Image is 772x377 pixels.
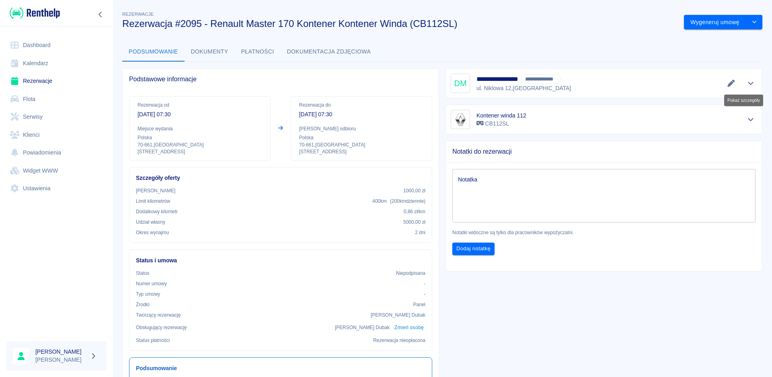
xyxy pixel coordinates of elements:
h6: Kontener winda 112 [476,111,526,119]
p: [STREET_ADDRESS] [299,148,424,155]
p: [DATE] 07:30 [299,110,424,119]
div: Pokaż szczegóły [724,95,763,106]
button: Wygeneruj umowę [684,15,746,30]
button: Dokumenty [185,42,235,62]
a: Widget WWW [6,162,107,180]
p: Obsługujący rezerwację [136,324,187,331]
p: 0,86 zł /km [404,208,425,215]
p: Notatki widoczne są tylko dla pracowników wypożyczalni. [452,229,756,236]
button: Zmień osobę [393,322,425,334]
h6: Szczegóły oferty [136,174,425,182]
p: Status płatności [136,337,170,344]
p: Rezerwacja do [299,101,424,109]
p: [PERSON_NAME] [136,187,175,194]
p: [PERSON_NAME] Dubak [371,311,425,319]
p: 70-661 , [GEOGRAPHIC_DATA] [299,141,424,148]
h3: Rezerwacja #2095 - Renault Master 170 Kontener Kontener Winda (CB112SL) [122,18,678,29]
a: Rezerwacje [6,72,107,90]
p: 5000,00 zł [403,218,425,226]
p: Typ umowy [136,290,160,298]
p: Polska [138,134,262,141]
button: Pokaż szczegóły [744,114,758,125]
h6: Status i umowa [136,256,425,265]
p: CB112SL [476,119,526,128]
p: ul. Niklowa 12 , [GEOGRAPHIC_DATA] [476,84,573,93]
p: [PERSON_NAME] [35,356,87,364]
p: Żrodło [136,301,150,308]
p: Polska [299,134,424,141]
p: - [424,280,425,287]
a: Ustawienia [6,179,107,198]
p: Panel [413,301,426,308]
p: [PERSON_NAME] Dubak [335,324,390,331]
p: Udział własny [136,218,165,226]
p: Dodatkowy kilometr [136,208,178,215]
a: Powiadomienia [6,144,107,162]
p: Status [136,270,150,277]
a: Klienci [6,126,107,144]
span: Rezerwacje [122,12,154,16]
button: Podsumowanie [122,42,185,62]
p: - [424,290,425,298]
p: Tworzący rezerwację [136,311,181,319]
button: Dodaj notatkę [452,243,495,255]
div: DM [451,74,470,93]
a: Kalendarz [6,54,107,72]
a: Renthelp logo [6,6,60,20]
p: Limit kilometrów [136,198,170,205]
img: Image [452,111,468,128]
button: Płatności [235,42,281,62]
h6: [PERSON_NAME] [35,348,87,356]
button: Dokumentacja zdjęciowa [281,42,378,62]
span: ( 200 km dziennie ) [390,198,425,204]
p: Okres wynajmu [136,229,169,236]
p: [PERSON_NAME] odbioru [299,125,424,132]
button: Zwiń nawigację [94,9,107,20]
p: Numer umowy [136,280,167,287]
button: Edytuj dane [725,78,738,89]
p: Niepodpisana [396,270,425,277]
a: Flota [6,90,107,108]
a: Dashboard [6,36,107,54]
button: Pokaż szczegóły [744,78,758,89]
p: Rezerwacja nieopłacona [373,337,425,344]
p: 400 km [372,198,425,205]
a: Serwisy [6,108,107,126]
img: Renthelp logo [10,6,60,20]
h6: Podsumowanie [136,364,425,373]
p: [STREET_ADDRESS] [138,148,262,155]
span: Notatki do rezerwacji [452,148,756,156]
p: 2 dni [415,229,425,236]
p: [DATE] 07:30 [138,110,262,119]
p: 1000,00 zł [403,187,425,194]
p: Miejsce wydania [138,125,262,132]
span: Podstawowe informacje [129,75,432,83]
p: Rezerwacja od [138,101,262,109]
button: drop-down [746,15,762,30]
p: 70-661 , [GEOGRAPHIC_DATA] [138,141,262,148]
